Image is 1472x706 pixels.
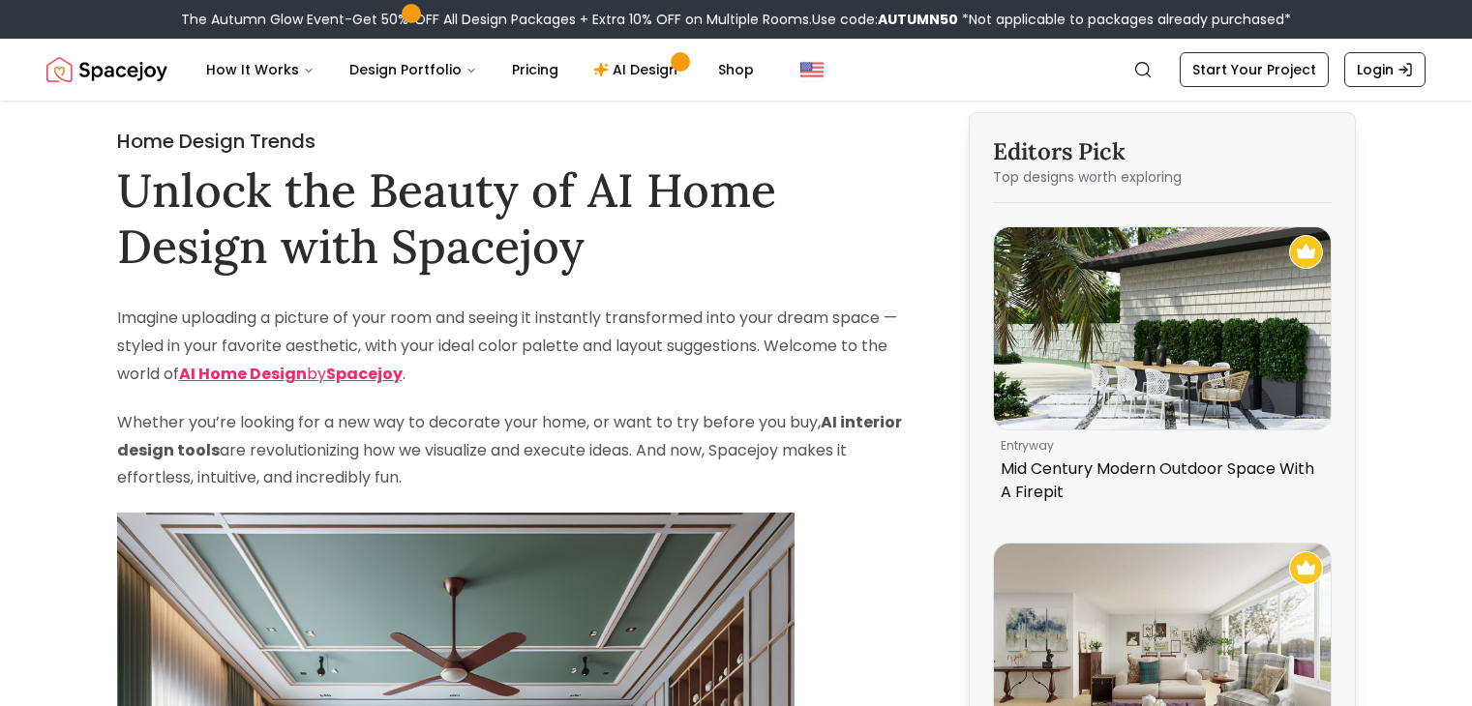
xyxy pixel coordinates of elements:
button: How It Works [191,50,330,89]
img: Recommended Spacejoy Design - Mid Century Modern Outdoor Space With A Firepit [1289,235,1323,269]
p: Imagine uploading a picture of your room and seeing it instantly transformed into your dream spac... [117,305,918,388]
p: Top designs worth exploring [993,167,1332,187]
h3: Editors Pick [993,136,1332,167]
div: The Autumn Glow Event-Get 50% OFF All Design Packages + Extra 10% OFF on Multiple Rooms. [181,10,1291,29]
b: AUTUMN50 [878,10,958,29]
p: Mid Century Modern Outdoor Space With A Firepit [1001,457,1316,504]
img: Mid Century Modern Outdoor Space With A Firepit [994,227,1331,429]
p: entryway [1001,438,1316,454]
span: *Not applicable to packages already purchased* [958,10,1291,29]
a: Spacejoy [46,50,167,89]
nav: Main [191,50,769,89]
span: Use code: [812,10,958,29]
button: Design Portfolio [334,50,493,89]
strong: AI interior design tools [117,411,902,461]
a: AI Design [578,50,699,89]
a: Shop [703,50,769,89]
nav: Global [46,39,1426,101]
a: Start Your Project [1180,52,1329,87]
img: United States [800,58,824,81]
img: Spacejoy Logo [46,50,167,89]
p: Whether you’re looking for a new way to decorate your home, or want to try before you buy, are re... [117,409,918,492]
h1: Unlock the Beauty of AI Home Design with Spacejoy [117,162,918,274]
a: Mid Century Modern Outdoor Space With A FirepitRecommended Spacejoy Design - Mid Century Modern O... [993,226,1332,512]
h2: Home Design Trends [117,128,918,155]
a: AI Home DesignbySpacejoy [179,363,403,385]
strong: AI Home Design [179,363,307,385]
strong: Spacejoy [326,363,403,385]
a: Pricing [496,50,574,89]
a: Login [1344,52,1426,87]
img: Recommended Spacejoy Design - An Inspiring Classic Eclectic Living Room [1289,551,1323,585]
